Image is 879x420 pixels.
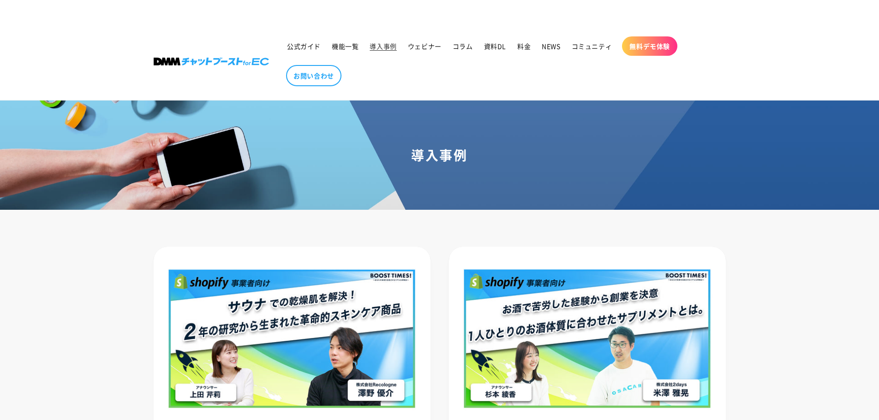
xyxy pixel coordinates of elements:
a: 資料DL [478,36,512,56]
span: 料金 [517,42,531,50]
span: 無料デモ体験 [629,42,670,50]
a: NEWS [536,36,566,56]
a: 導入事例 [364,36,402,56]
a: 無料デモ体験 [622,36,677,56]
span: コラム [453,42,473,50]
span: お問い合わせ [293,71,334,80]
a: 料金 [512,36,536,56]
span: NEWS [542,42,560,50]
span: 公式ガイド [287,42,321,50]
a: コラム [447,36,478,56]
span: コミュニティ [572,42,612,50]
h1: 導入事例 [11,147,868,163]
a: お問い合わせ [286,65,341,86]
a: コミュニティ [566,36,618,56]
span: 機能一覧 [332,42,359,50]
span: ウェビナー [408,42,442,50]
span: 資料DL [484,42,506,50]
img: 株式会社DMM Boost [154,58,269,65]
a: ウェビナー [402,36,447,56]
a: 機能一覧 [326,36,364,56]
span: 導入事例 [370,42,396,50]
a: 公式ガイド [281,36,326,56]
